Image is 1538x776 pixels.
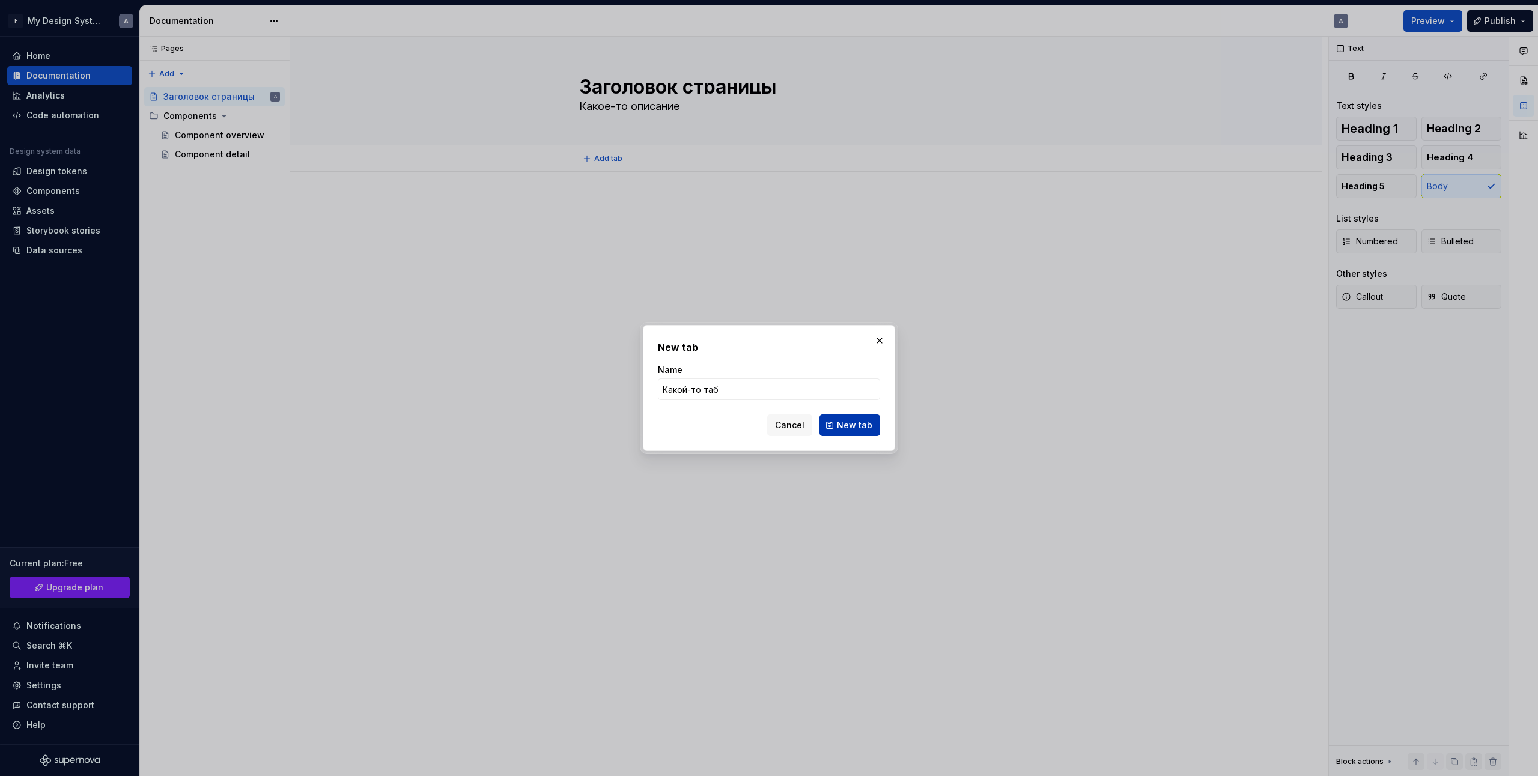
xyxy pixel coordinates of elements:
span: New tab [837,419,872,431]
button: New tab [819,414,880,436]
span: Cancel [775,419,804,431]
button: Cancel [767,414,812,436]
h2: New tab [658,340,880,354]
label: Name [658,364,682,376]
